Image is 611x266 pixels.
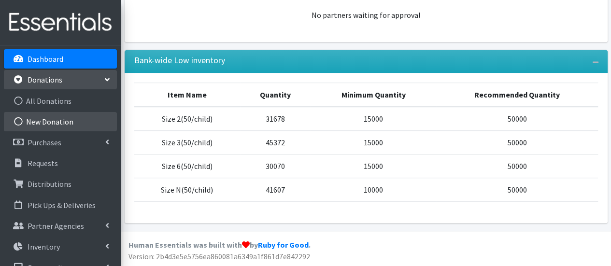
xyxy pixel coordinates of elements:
a: Donations [4,70,117,89]
a: Requests [4,154,117,173]
p: Requests [28,158,58,168]
td: 45372 [240,131,311,154]
a: All Donations [4,91,117,111]
td: Size 3(50/child) [134,131,240,154]
td: 10000 [311,178,437,202]
p: Inventory [28,242,60,252]
td: Size N(50/child) [134,178,240,202]
a: New Donation [4,112,117,131]
a: Partner Agencies [4,216,117,236]
td: Size 6(50/child) [134,154,240,178]
span: Version: 2b4d3e5e5756ea860081a6349a1f861d7e842292 [128,252,310,261]
a: Inventory [4,237,117,256]
td: 30070 [240,154,311,178]
td: 50000 [437,107,598,131]
th: Minimum Quantity [311,83,437,107]
th: Item Name [134,83,240,107]
th: Quantity [240,83,311,107]
img: HumanEssentials [4,6,117,39]
td: 15000 [311,131,437,154]
a: Dashboard [4,49,117,69]
td: 41607 [240,178,311,202]
td: Size 2(50/child) [134,107,240,131]
a: Ruby for Good [258,240,309,250]
td: 50000 [437,131,598,154]
p: Pick Ups & Deliveries [28,200,96,210]
td: 31678 [240,107,311,131]
td: 15000 [311,154,437,178]
p: Donations [28,75,62,84]
th: Recommended Quantity [437,83,598,107]
a: Pick Ups & Deliveries [4,196,117,215]
a: Distributions [4,174,117,194]
p: Distributions [28,179,71,189]
td: 50000 [437,154,598,178]
a: Purchases [4,133,117,152]
div: No partners waiting for approval [134,9,598,21]
strong: Human Essentials was built with by . [128,240,311,250]
p: Partner Agencies [28,221,84,231]
p: Dashboard [28,54,63,64]
p: Purchases [28,138,61,147]
td: 50000 [437,178,598,202]
h3: Bank-wide Low inventory [134,56,225,66]
td: 15000 [311,107,437,131]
